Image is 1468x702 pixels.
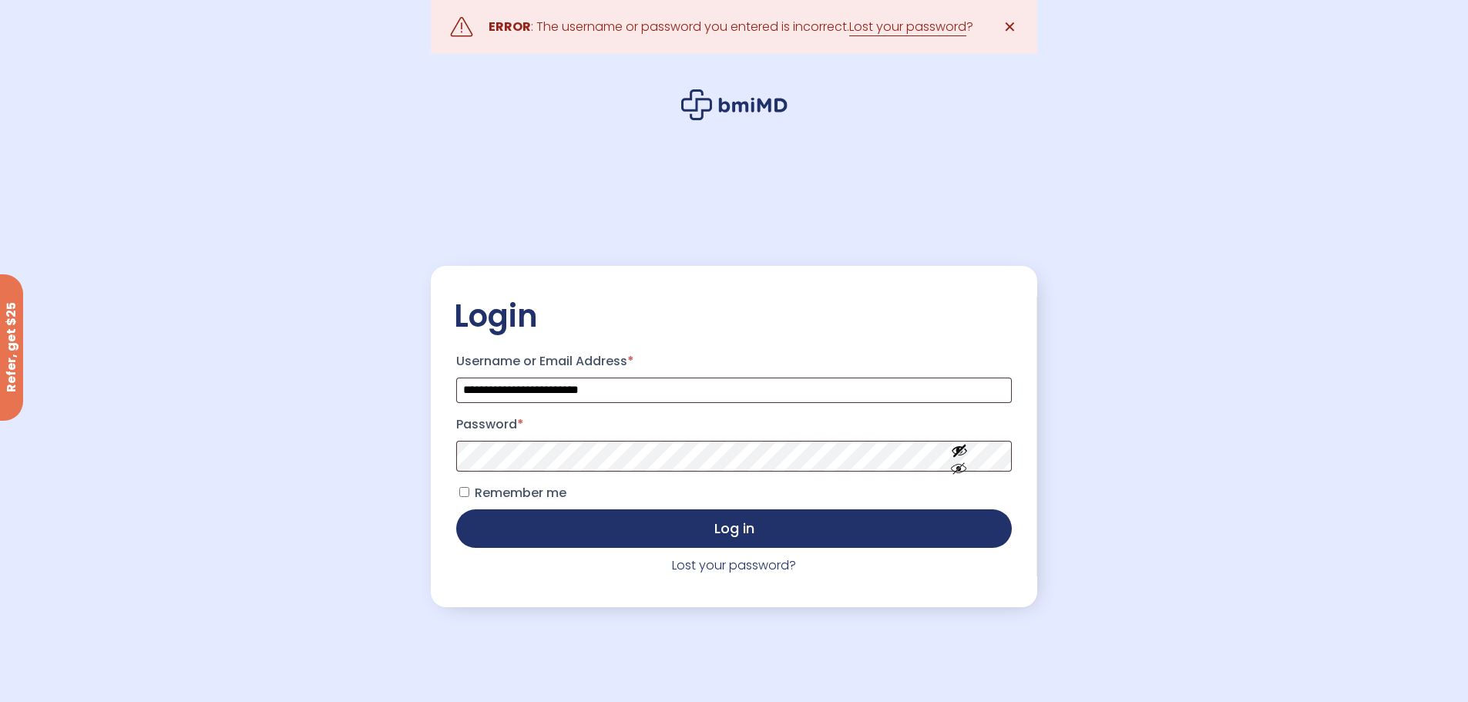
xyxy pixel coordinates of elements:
[454,297,1013,335] h2: Login
[1003,16,1016,38] span: ✕
[489,16,973,38] div: : The username or password you entered is incorrect. ?
[672,556,796,574] a: Lost your password?
[456,349,1011,374] label: Username or Email Address
[456,412,1011,437] label: Password
[916,429,1003,482] button: Show password
[849,18,966,36] a: Lost your password
[459,487,469,497] input: Remember me
[475,484,566,502] span: Remember me
[995,12,1026,42] a: ✕
[489,18,531,35] strong: ERROR
[456,509,1011,548] button: Log in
